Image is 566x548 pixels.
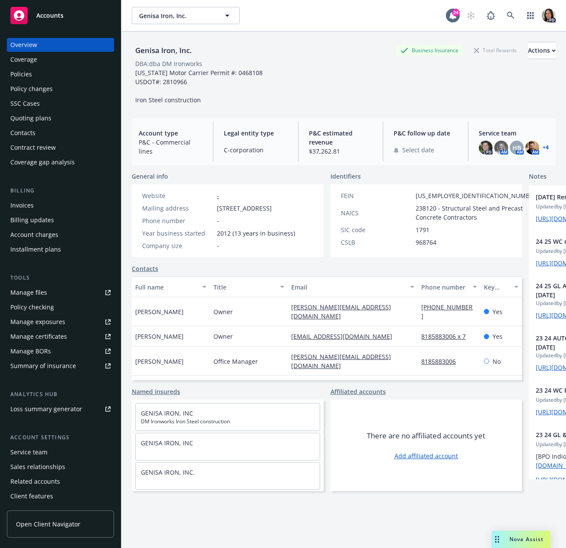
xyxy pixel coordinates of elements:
a: Contacts [7,126,114,140]
button: Nova Assist [492,531,550,548]
span: Legal entity type [224,129,288,138]
img: photo [525,141,539,154]
a: 8185883006 [421,357,463,365]
span: DM Ironworks Iron Steel construction [141,418,315,425]
span: There are no affiliated accounts yet [367,431,485,441]
a: Service team [7,445,114,459]
span: 968764 [416,238,436,247]
span: [PERSON_NAME] [135,357,184,366]
span: No [493,357,501,366]
span: Yes [493,332,502,341]
span: Nova Assist [509,535,544,543]
a: Manage files [7,286,114,299]
a: Manage certificates [7,330,114,343]
span: C-corporation [224,145,288,154]
div: Loss summary generator [10,402,82,416]
a: Invoices [7,198,114,212]
div: Title [213,283,275,292]
a: Policy checking [7,300,114,314]
div: Policies [10,67,32,81]
a: GENISA IRON, INC [141,409,193,417]
span: HB [512,143,521,152]
div: NAICS [341,208,412,217]
a: [PERSON_NAME][EMAIL_ADDRESS][DOMAIN_NAME] [291,303,391,320]
a: Accounts [7,3,114,28]
div: Total Rewards [470,45,521,56]
a: Manage BORs [7,344,114,358]
div: Contacts [10,126,35,140]
div: Policy changes [10,82,53,96]
div: Manage certificates [10,330,67,343]
a: Switch app [522,7,539,24]
div: Account settings [7,433,114,442]
span: Account type [139,129,203,138]
a: [PERSON_NAME][EMAIL_ADDRESS][DOMAIN_NAME] [291,353,391,370]
button: Email [288,277,418,297]
div: Year business started [142,229,213,238]
div: Coverage [10,53,37,66]
div: Overview [10,38,37,52]
div: Company size [142,241,213,250]
span: Manage exposures [7,315,114,329]
div: Contract review [10,141,56,154]
span: Open Client Navigator [16,520,80,529]
span: Notes [529,172,547,182]
button: Title [210,277,288,297]
span: 238120 - Structural Steel and Precast Concrete Contractors [416,204,539,222]
a: Quoting plans [7,111,114,125]
div: Genisa Iron, Inc. [132,45,195,56]
div: Phone number [142,216,213,225]
span: Owner [213,307,233,316]
span: [PERSON_NAME] [135,332,184,341]
span: Accounts [36,12,64,19]
img: photo [494,141,508,154]
button: Phone number [418,277,480,297]
span: Service team [479,129,549,138]
div: Installment plans [10,243,61,256]
div: Manage files [10,286,47,299]
span: P&C follow up date [394,129,458,138]
span: 2012 (13 years in business) [217,229,295,238]
div: Business Insurance [396,45,463,56]
div: Summary of insurance [10,359,76,373]
a: GENISA IRON, INC. [141,468,195,476]
div: Website [142,191,213,200]
a: Loss summary generator [7,402,114,416]
span: General info [132,172,168,181]
span: Owner [213,332,233,341]
div: Client features [10,489,53,503]
a: Coverage gap analysis [7,155,114,169]
a: Related accounts [7,475,114,488]
span: - [217,216,219,225]
div: SSC Cases [10,97,40,110]
button: Actions [528,42,556,59]
a: Start snowing [462,7,480,24]
a: Account charges [7,228,114,242]
span: Select date [402,145,434,154]
span: 1791 [416,225,429,234]
a: Summary of insurance [7,359,114,373]
a: Overview [7,38,114,52]
button: Key contact [480,277,522,297]
div: Phone number [421,283,467,292]
div: Quoting plans [10,111,51,125]
span: [US_STATE] Motor Carrier Permit #: 0468108 USDOT#: 2810966 Iron Steel construction [135,69,263,104]
span: - [217,241,219,250]
div: Key contact [484,283,509,292]
div: DBA: dba DM Ironworks [135,59,202,68]
img: photo [542,9,556,22]
a: GENISA IRON, INC [141,439,193,447]
div: FEIN [341,191,412,200]
a: +4 [543,145,549,150]
div: Full name [135,283,197,292]
div: Account charges [10,228,58,242]
span: [STREET_ADDRESS] [217,204,272,213]
span: $37,262.81 [309,147,373,156]
a: Search [502,7,519,24]
div: Mailing address [142,204,213,213]
a: Named insureds [132,387,180,396]
span: Office Manager [213,357,258,366]
a: Policy changes [7,82,114,96]
div: Manage BORs [10,344,51,358]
